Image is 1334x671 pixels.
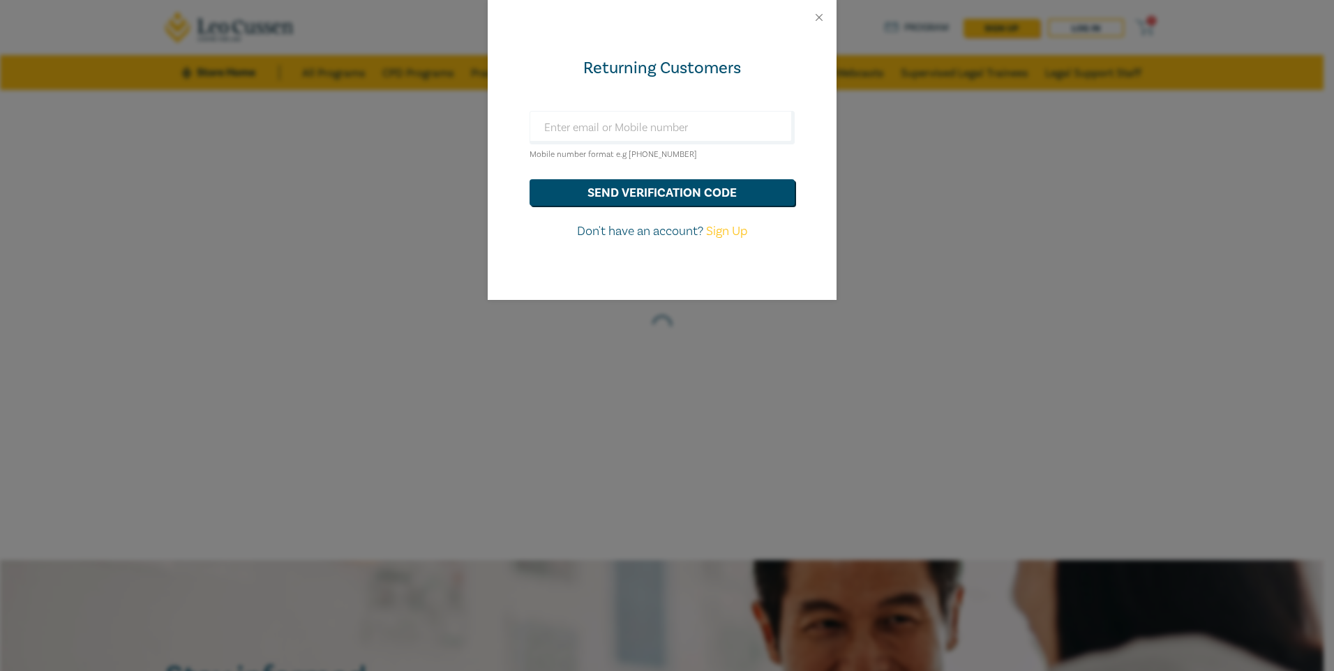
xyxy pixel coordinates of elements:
[530,57,795,80] div: Returning Customers
[530,149,697,160] small: Mobile number format e.g [PHONE_NUMBER]
[530,223,795,241] p: Don't have an account?
[530,179,795,206] button: send verification code
[706,223,747,239] a: Sign Up
[813,11,825,24] button: Close
[530,111,795,144] input: Enter email or Mobile number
